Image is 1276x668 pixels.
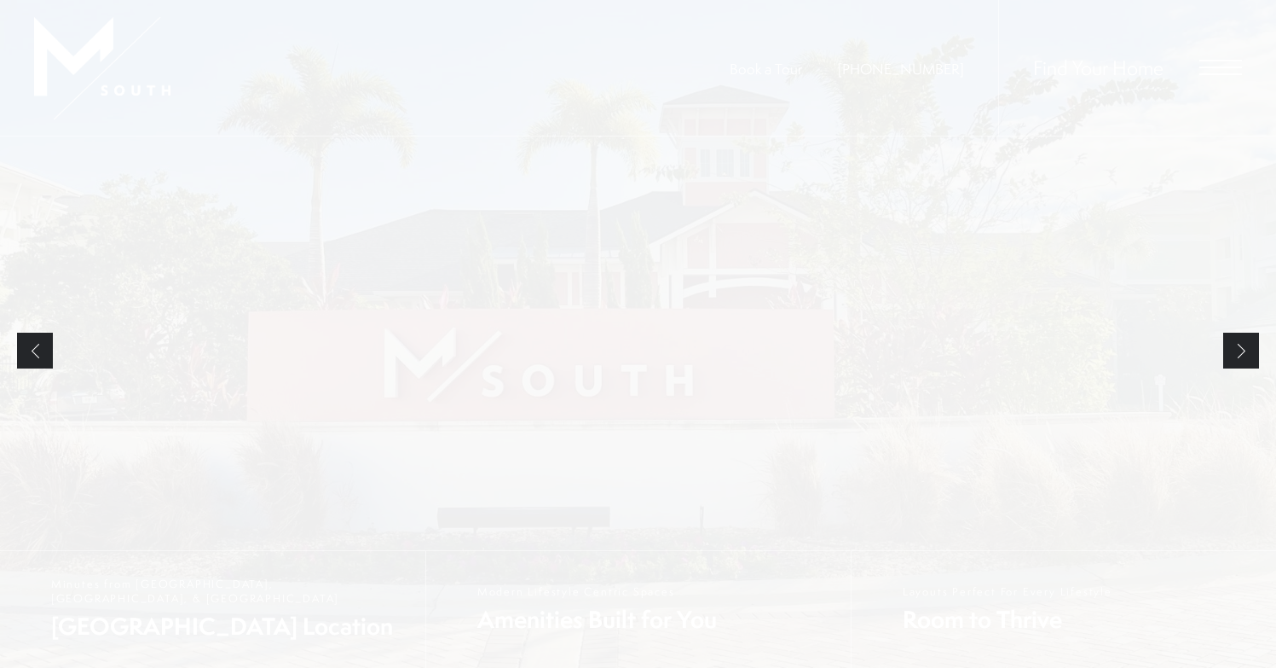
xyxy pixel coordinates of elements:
span: Amenities Built for You [477,603,717,636]
span: Layouts Perfect For Every Lifestyle [903,584,1112,599]
span: Explore Our Community [113,429,259,447]
a: Layouts Perfect For Every Lifestyle [851,551,1276,668]
a: Call Us at 813-570-8014 [838,59,964,78]
a: Book a Tour [730,59,802,78]
span: [PHONE_NUMBER] [838,59,964,78]
span: Room to Thrive [903,603,1112,636]
span: Modern Lifestyle Centric Spaces [477,584,717,599]
span: Minutes from [GEOGRAPHIC_DATA], [GEOGRAPHIC_DATA], & [GEOGRAPHIC_DATA] [51,577,408,606]
img: MSouth [34,17,170,119]
a: Modern Lifestyle Centric Spaces [425,551,851,668]
a: Find Your Home [1033,54,1163,81]
a: Previous [17,333,53,369]
span: [GEOGRAPHIC_DATA] Location [51,610,408,642]
button: Open Menu [1199,60,1242,75]
a: Explore Our Community [84,419,288,460]
a: Next [1223,333,1259,369]
p: Welcome Home to M South Apartment Homes [84,279,1192,395]
p: Exceptional Living in The Heart of [GEOGRAPHIC_DATA] [84,242,435,262]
